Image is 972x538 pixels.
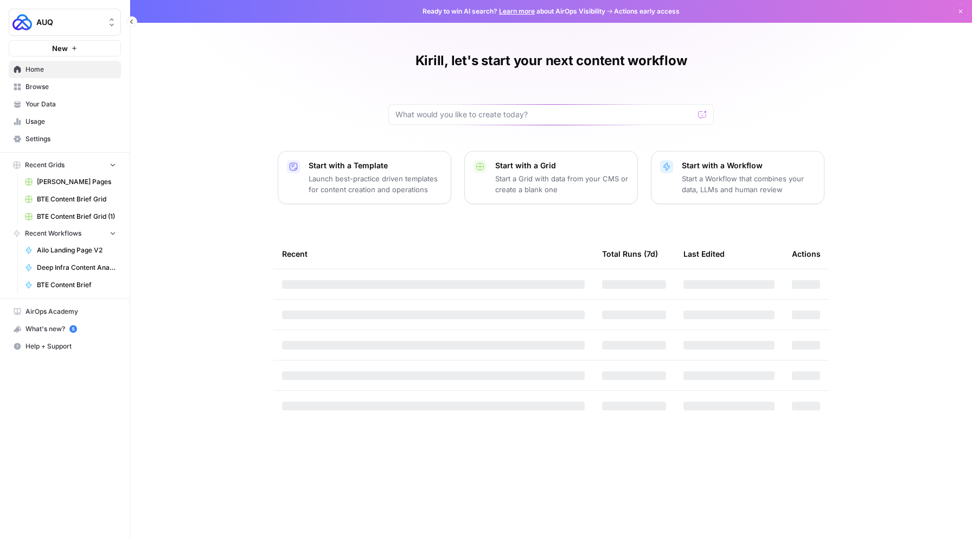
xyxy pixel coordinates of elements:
button: New [9,40,121,56]
h1: Kirill, let's start your next content workflow [415,52,687,69]
span: Ready to win AI search? about AirOps Visibility [423,7,605,16]
button: Recent Workflows [9,225,121,242]
input: What would you like to create today? [395,109,694,120]
a: Ailo Landing Page V2 [20,242,121,259]
a: BTE Content Brief Grid (1) [20,208,121,225]
span: Recent Workflows [25,229,81,238]
button: Workspace: AUQ [9,9,121,36]
p: Launch best-practice driven templates for content creation and operations [309,173,442,195]
span: AirOps Academy [25,307,116,317]
div: Recent [282,239,585,269]
p: Start a Workflow that combines your data, LLMs and human review [682,173,815,195]
span: Browse [25,82,116,92]
a: Deep Infra Content Analysis [20,259,121,276]
img: AUQ Logo [12,12,32,32]
a: Learn more [499,7,535,15]
a: 5 [69,325,77,333]
div: Last Edited [683,239,725,269]
span: [PERSON_NAME] Pages [37,177,116,187]
a: Home [9,61,121,78]
a: [PERSON_NAME] Pages [20,173,121,191]
button: Help + Support [9,338,121,355]
a: Settings [9,130,121,148]
span: New [52,43,68,54]
a: Your Data [9,96,121,113]
button: Recent Grids [9,157,121,173]
span: Your Data [25,99,116,109]
p: Start with a Grid [495,160,629,171]
button: Start with a GridStart a Grid with data from your CMS or create a blank one [464,151,638,204]
span: Help + Support [25,341,116,351]
div: What's new? [9,321,120,337]
p: Start with a Workflow [682,160,815,171]
span: AUQ [36,17,102,28]
button: Start with a WorkflowStart a Workflow that combines your data, LLMs and human review [651,151,824,204]
span: Actions early access [614,7,680,16]
span: Recent Grids [25,160,65,170]
p: Start a Grid with data from your CMS or create a blank one [495,173,629,195]
span: BTE Content Brief Grid (1) [37,212,116,221]
button: Start with a TemplateLaunch best-practice driven templates for content creation and operations [278,151,451,204]
a: BTE Content Brief [20,276,121,294]
a: BTE Content Brief Grid [20,191,121,208]
a: Usage [9,113,121,130]
a: Browse [9,78,121,96]
span: Settings [25,134,116,144]
div: Actions [792,239,821,269]
text: 5 [72,326,74,332]
div: Total Runs (7d) [602,239,658,269]
span: BTE Content Brief [37,280,116,290]
p: Start with a Template [309,160,442,171]
span: Home [25,65,116,74]
span: BTE Content Brief Grid [37,194,116,204]
span: Ailo Landing Page V2 [37,245,116,255]
span: Usage [25,117,116,126]
a: AirOps Academy [9,303,121,320]
span: Deep Infra Content Analysis [37,263,116,273]
button: What's new? 5 [9,320,121,338]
